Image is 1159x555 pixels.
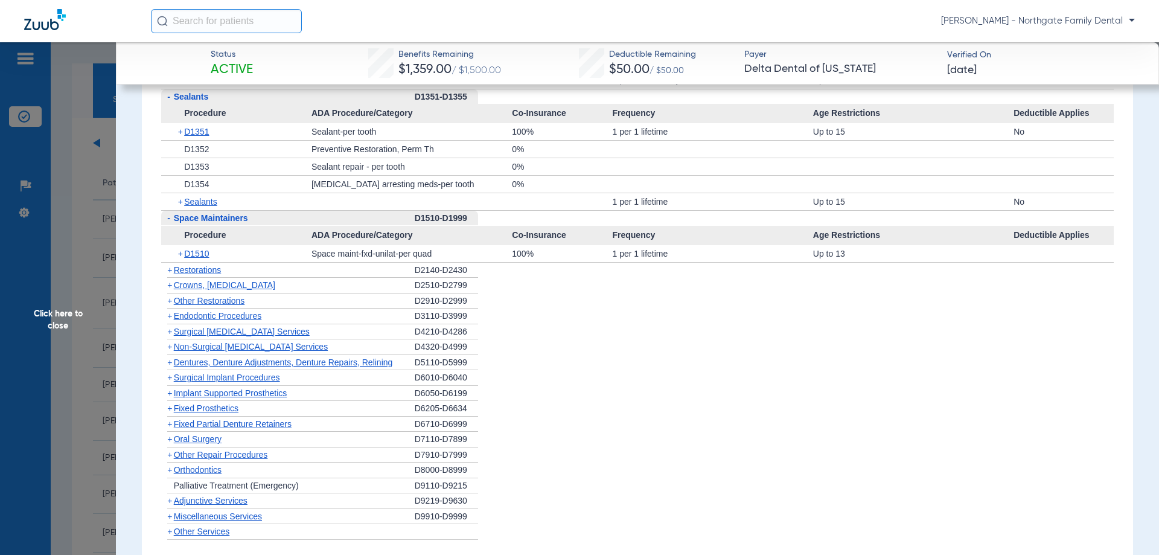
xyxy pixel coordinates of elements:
[398,63,452,76] span: $1,359.00
[174,373,280,382] span: Surgical Implant Procedures
[167,512,172,521] span: +
[167,265,172,275] span: +
[167,311,172,321] span: +
[178,193,185,210] span: +
[415,432,478,448] div: D7110-D7899
[311,123,512,140] div: Sealant-per tooth
[813,226,1014,245] span: Age Restrictions
[184,75,215,85] span: Fluoride
[415,211,478,226] div: D1510-D1999
[512,226,612,245] span: Co-Insurance
[157,16,168,27] img: Search Icon
[184,127,209,136] span: D1351
[174,296,245,306] span: Other Restorations
[650,66,684,75] span: / $50.00
[415,448,478,463] div: D7910-D7999
[813,245,1014,262] div: Up to 13
[311,141,512,158] div: Preventive Restoration, Perm Th
[161,104,311,123] span: Procedure
[174,265,222,275] span: Restorations
[415,324,478,340] div: D4210-D4286
[512,104,612,123] span: Co-Insurance
[512,176,612,193] div: 0%
[813,104,1014,123] span: Age Restrictions
[612,123,813,140] div: 1 per 1 lifetime
[744,62,937,77] span: Delta Dental of [US_STATE]
[174,342,328,351] span: Non-Surgical [MEDICAL_DATA] Services
[744,48,937,61] span: Payer
[174,450,268,460] span: Other Repair Procedures
[415,417,478,432] div: D6710-D6999
[174,403,238,413] span: Fixed Prosthetics
[174,527,230,536] span: Other Services
[813,193,1014,210] div: Up to 15
[415,463,478,478] div: D8000-D8999
[184,162,209,172] span: D1353
[174,419,292,429] span: Fixed Partial Denture Retainers
[311,104,512,123] span: ADA Procedure/Category
[1014,123,1114,140] div: No
[609,48,696,61] span: Deductible Remaining
[813,123,1014,140] div: Up to 15
[167,450,172,460] span: +
[167,434,172,444] span: +
[1014,226,1114,245] span: Deductible Applies
[415,493,478,509] div: D9219-D9630
[452,66,501,75] span: / $1,500.00
[415,309,478,324] div: D3110-D3999
[415,355,478,371] div: D5110-D5999
[415,401,478,417] div: D6205-D6634
[1014,104,1114,123] span: Deductible Applies
[167,92,170,101] span: -
[167,403,172,413] span: +
[311,245,512,262] div: Space maint-fxd-unilat-per quad
[174,496,247,505] span: Adjunctive Services
[398,48,501,61] span: Benefits Remaining
[167,465,172,475] span: +
[415,89,478,104] div: D1351-D1355
[24,9,66,30] img: Zuub Logo
[174,327,310,336] span: Surgical [MEDICAL_DATA] Services
[167,342,172,351] span: +
[211,62,253,79] span: Active
[174,213,248,223] span: Space Maintainers
[184,179,209,189] span: D1354
[612,245,813,262] div: 1 per 1 lifetime
[174,512,262,521] span: Miscellaneous Services
[174,92,209,101] span: Sealants
[311,176,512,193] div: [MEDICAL_DATA] arresting meds-per tooth
[174,481,299,490] span: Palliative Treatment (Emergency)
[161,226,311,245] span: Procedure
[184,197,217,207] span: Sealants
[415,339,478,355] div: D4320-D4999
[941,15,1135,27] span: [PERSON_NAME] - Northgate Family Dental
[167,496,172,505] span: +
[151,9,302,33] input: Search for patients
[311,158,512,175] div: Sealant repair - per tooth
[184,249,209,258] span: D1510
[612,104,813,123] span: Frequency
[609,63,650,76] span: $50.00
[512,158,612,175] div: 0%
[174,358,393,367] span: Dentures, Denture Adjustments, Denture Repairs, Relining
[178,245,185,262] span: +
[167,327,172,336] span: +
[1014,193,1114,210] div: No
[512,245,612,262] div: 100%
[174,280,275,290] span: Crowns, [MEDICAL_DATA]
[947,63,977,78] span: [DATE]
[947,49,1140,62] span: Verified On
[184,144,209,154] span: D1352
[167,527,172,536] span: +
[512,141,612,158] div: 0%
[174,434,222,444] span: Oral Surgery
[167,296,172,306] span: +
[174,311,262,321] span: Endodontic Procedures
[415,294,478,309] div: D2910-D2999
[311,226,512,245] span: ADA Procedure/Category
[612,193,813,210] div: 1 per 1 lifetime
[415,386,478,402] div: D6050-D6199
[174,388,287,398] span: Implant Supported Prosthetics
[512,123,612,140] div: 100%
[178,123,185,140] span: +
